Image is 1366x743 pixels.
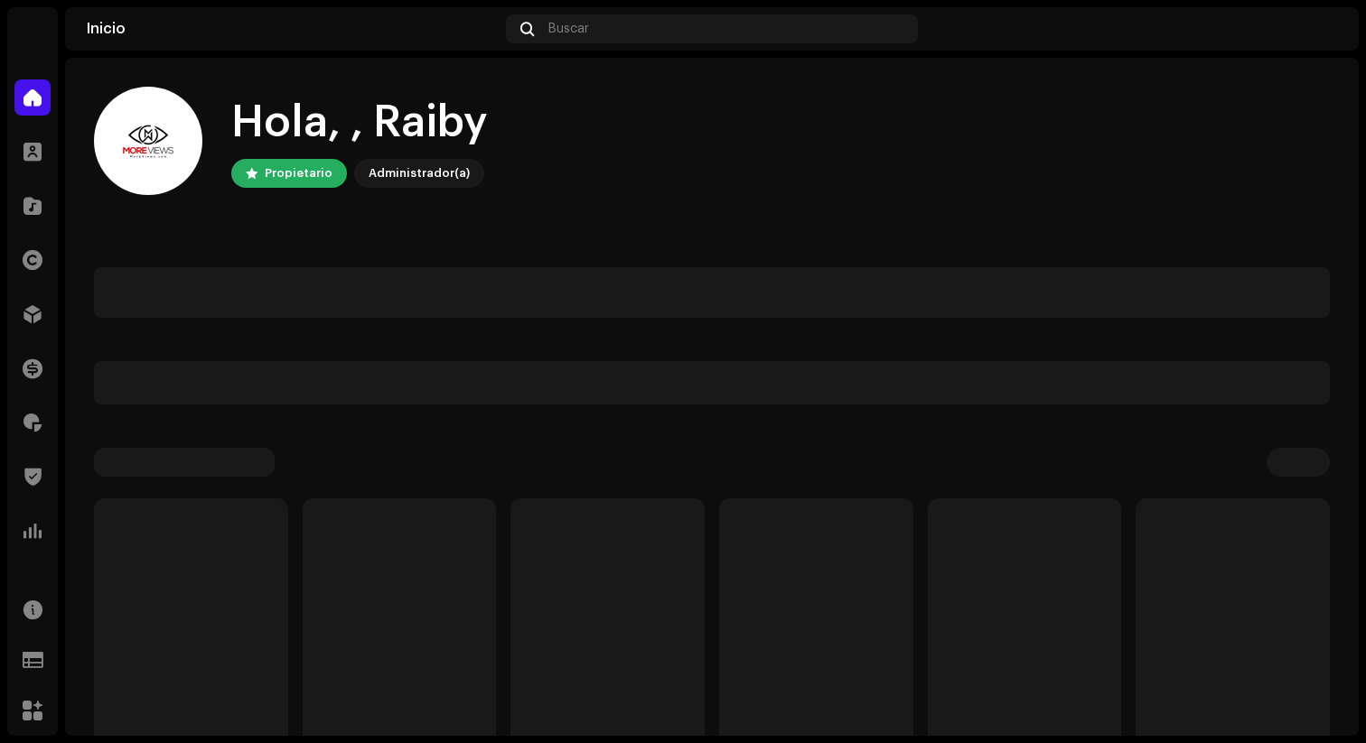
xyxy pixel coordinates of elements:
[265,163,332,184] div: Propietario
[94,87,202,195] img: c50c6205-3ca2-4a42-8b1e-ec5f4b513db8
[1308,14,1337,43] img: c50c6205-3ca2-4a42-8b1e-ec5f4b513db8
[548,22,589,36] span: Buscar
[369,163,470,184] div: Administrador(a)
[87,22,499,36] div: Inicio
[231,94,488,152] div: Hola, , Raiby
